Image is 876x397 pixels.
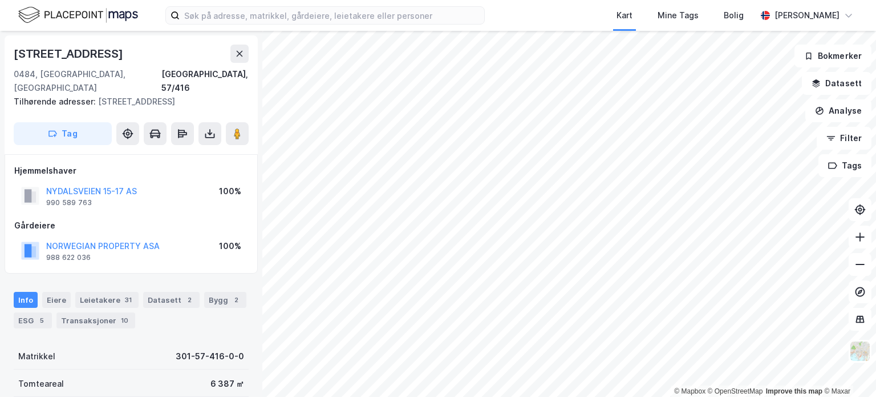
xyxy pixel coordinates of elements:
a: Mapbox [674,387,705,395]
button: Bokmerker [794,45,871,67]
button: Tag [14,122,112,145]
div: 100% [219,185,241,198]
a: OpenStreetMap [708,387,763,395]
div: ESG [14,312,52,328]
div: 100% [219,239,241,253]
div: 5 [36,315,47,326]
div: [PERSON_NAME] [774,9,839,22]
div: Tomteareal [18,377,64,391]
div: Datasett [143,292,200,308]
input: Søk på adresse, matrikkel, gårdeiere, leietakere eller personer [180,7,484,24]
div: [STREET_ADDRESS] [14,95,240,109]
button: Analyse [805,99,871,122]
div: 2 [230,294,242,306]
button: Tags [818,154,871,177]
div: 6 387 ㎡ [210,377,244,391]
div: [GEOGRAPHIC_DATA], 57/416 [161,67,249,95]
div: 2 [184,294,195,306]
div: 0484, [GEOGRAPHIC_DATA], [GEOGRAPHIC_DATA] [14,67,161,95]
div: Bygg [204,292,246,308]
div: Hjemmelshaver [14,164,248,178]
button: Filter [817,127,871,150]
div: Kontrollprogram for chat [819,342,876,397]
div: Eiere [42,292,71,308]
img: logo.f888ab2527a4732fd821a326f86c7f29.svg [18,5,138,25]
div: [STREET_ADDRESS] [14,45,125,63]
div: 10 [119,315,131,326]
div: Leietakere [75,292,139,308]
div: 301-57-416-0-0 [176,350,244,363]
div: Gårdeiere [14,219,248,232]
a: Improve this map [766,387,822,395]
div: Kart [617,9,632,22]
div: 31 [123,294,134,306]
div: Info [14,292,38,308]
div: 990 589 763 [46,198,92,207]
div: Bolig [724,9,744,22]
div: Mine Tags [658,9,699,22]
button: Datasett [802,72,871,95]
span: Tilhørende adresser: [14,97,98,106]
img: Z [849,340,871,362]
div: 988 622 036 [46,253,91,262]
div: Transaksjoner [56,312,135,328]
div: Matrikkel [18,350,55,363]
iframe: Chat Widget [819,342,876,397]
